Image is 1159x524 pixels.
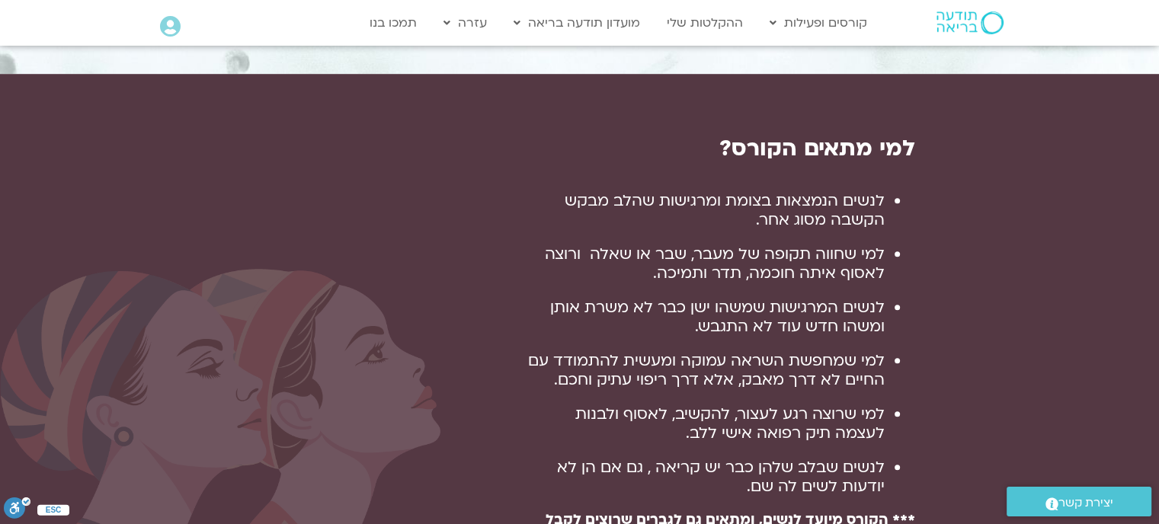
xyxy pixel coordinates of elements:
[936,11,1004,34] img: תודעה בריאה
[362,8,424,37] a: תמכו בנו
[506,8,648,37] a: מועדון תודעה בריאה
[565,190,885,230] span: לנשים הנמצאות בצומת ומרגישות שהלב מבקש הקשבה מסוג אחר.
[522,458,885,496] li: לנשים שבלב שלהן כבר יש קריאה , גם אם הן לא יודעות לשים לה שם.
[659,8,751,37] a: ההקלטות שלי
[245,136,915,161] h2: למי מתאים הקורס?​
[522,351,885,389] li: למי שמחפשת השראה עמוקה ומעשית להתמודד עם החיים לא דרך מאבק, אלא דרך ריפוי עתיק וחכם.
[1058,493,1113,513] span: יצירת קשר
[522,244,885,283] li: למי שחווה תקופה של מעבר, שבר או שאלה ורוצה לאסוף איתה חוכמה, תדר ותמיכה.
[522,404,885,443] li: למי שרוצה רגע לעצור, להקשיב, לאסוף ולבנות לעצמה תיק רפואה אישי ללב.
[1007,487,1151,516] a: יצירת קשר
[522,298,885,336] li: לנשים המרגישות שמשהו ישן כבר לא משרת אותן ומשהו חדש עוד לא התגבש.
[436,8,495,37] a: עזרה
[762,8,875,37] a: קורסים ופעילות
